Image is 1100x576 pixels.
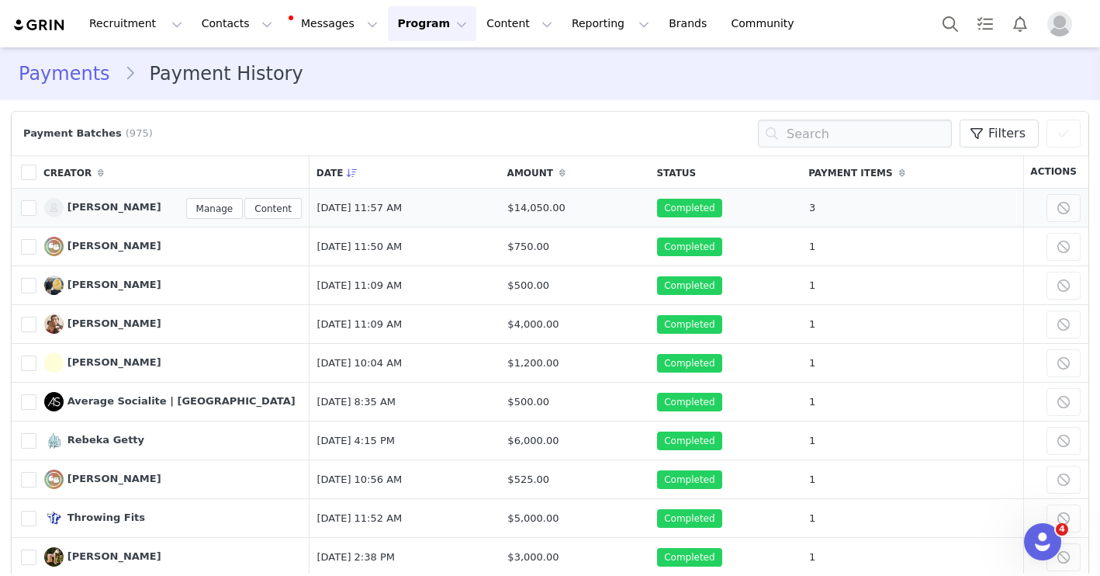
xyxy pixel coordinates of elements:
span: $5,000.00 [507,512,559,524]
td: [DATE] 11:52 AM [310,499,500,538]
td: 1 [801,383,1023,422]
td: 1 [801,460,1023,499]
th: Status [649,155,801,189]
a: Community [722,6,811,41]
button: Filters [960,120,1039,147]
td: [DATE] 10:56 AM [310,460,500,499]
span: $750.00 [507,241,549,252]
a: Rebeka Getty [44,431,144,450]
button: Messages [282,6,387,41]
span: Completed [657,509,721,528]
span: [PERSON_NAME] [67,201,161,213]
button: Search [933,6,967,41]
a: [PERSON_NAME] [44,237,161,256]
span: $525.00 [507,474,549,485]
span: Completed [657,470,721,489]
td: 1 [801,422,1023,460]
th: Payment Items [801,155,1023,189]
img: grin logo [12,18,67,33]
button: Notifications [1003,6,1037,41]
img: Claire Buckley [44,470,64,489]
a: Throwing Fits [44,508,145,528]
a: [PERSON_NAME] [44,470,161,489]
span: $1,200.00 [507,357,559,369]
span: Completed [657,238,721,256]
td: 1 [801,227,1023,266]
span: Completed [657,276,721,295]
span: $3,000.00 [507,551,559,563]
a: [PERSON_NAME] [44,353,161,373]
th: Amount [500,155,650,189]
a: [PERSON_NAME] [44,314,161,334]
td: 1 [801,305,1023,344]
span: $14,050.00 [507,202,565,213]
img: Rebeka Getty [44,431,64,450]
td: 1 [801,499,1023,538]
td: [DATE] 11:09 AM [310,305,500,344]
span: Completed [657,432,721,450]
button: Content [244,198,302,219]
span: (975) [126,126,153,141]
span: $500.00 [507,279,549,291]
td: [DATE] 11:57 AM [310,189,500,227]
img: anja tyson [44,314,64,334]
img: placeholder-profile.jpg [1047,12,1072,36]
a: Payments [19,60,124,88]
img: Average Socialite | NYC [44,392,64,411]
td: [DATE] 10:04 AM [310,344,500,383]
span: [PERSON_NAME] [67,550,161,562]
img: Throwing Fits [44,508,64,528]
span: Completed [657,548,721,567]
span: $6,000.00 [507,435,559,446]
iframe: Intercom live chat [1024,523,1061,560]
span: $4,000.00 [507,318,559,330]
th: Actions [1023,155,1088,189]
td: 3 [801,189,1023,227]
span: [PERSON_NAME] [67,240,161,252]
span: $500.00 [507,396,549,408]
td: [DATE] 11:09 AM [310,266,500,305]
a: Tasks [968,6,1002,41]
a: Brands [659,6,721,41]
span: [PERSON_NAME] [67,473,161,484]
span: Filters [988,124,1026,143]
span: Completed [657,315,721,334]
button: Program [388,6,476,41]
span: [PERSON_NAME] [67,356,161,368]
td: [DATE] 11:50 AM [310,227,500,266]
th: Creator [36,155,310,189]
button: Contacts [192,6,282,41]
span: Throwing Fits [67,512,145,523]
td: [DATE] 8:35 AM [310,383,500,422]
th: Date [310,155,500,189]
img: Claire Buckley [44,237,64,256]
img: Gus Smithhisler [44,276,64,295]
a: Manage [186,198,244,219]
button: Reporting [562,6,659,41]
img: Emily Evans [44,198,64,217]
button: Content [477,6,562,41]
span: Completed [657,199,721,217]
td: 1 [801,344,1023,383]
a: Average Socialite | [GEOGRAPHIC_DATA] [44,392,296,411]
img: Alissa [44,547,64,567]
input: Search [758,120,952,147]
td: 1 [801,266,1023,305]
span: [PERSON_NAME] [67,317,161,329]
span: Completed [657,393,721,411]
div: Payment Batches [19,126,161,141]
a: [PERSON_NAME] [44,198,161,217]
span: 4 [1056,523,1068,536]
button: Profile [1038,12,1088,36]
span: [PERSON_NAME] [67,279,161,290]
a: [PERSON_NAME] [44,276,161,295]
a: [PERSON_NAME] [44,547,161,567]
img: Emma Cisneros [44,353,64,373]
span: Completed [657,354,721,373]
span: Average Socialite | [GEOGRAPHIC_DATA] [67,395,296,407]
td: [DATE] 4:15 PM [310,422,500,460]
button: Recruitment [80,6,192,41]
span: Rebeka Getty [67,434,144,446]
